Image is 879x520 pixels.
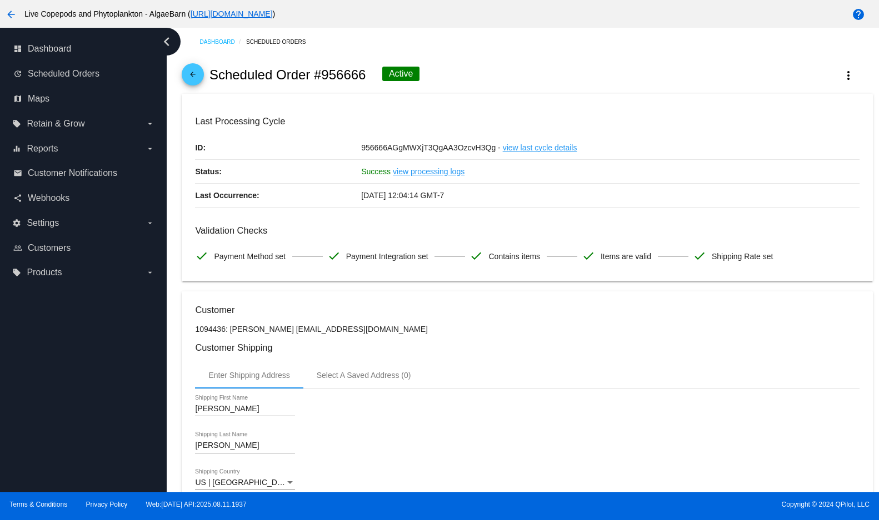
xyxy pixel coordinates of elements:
[327,249,341,262] mat-icon: check
[27,267,62,277] span: Products
[195,136,361,159] p: ID:
[693,249,706,262] mat-icon: check
[13,44,22,53] i: dashboard
[601,245,651,268] span: Items are valid
[27,119,84,129] span: Retain & Grow
[470,249,483,262] mat-icon: check
[13,239,154,257] a: people_outline Customers
[346,245,428,268] span: Payment Integration set
[24,9,275,18] span: Live Copepods and Phytoplankton - AlgaeBarn ( )
[195,249,208,262] mat-icon: check
[13,94,22,103] i: map
[12,219,21,228] i: settings
[13,69,22,78] i: update
[13,164,154,182] a: email Customer Notifications
[195,184,361,207] p: Last Occurrence:
[146,144,154,153] i: arrow_drop_down
[246,33,316,51] a: Scheduled Orders
[199,33,246,51] a: Dashboard
[195,305,859,315] h3: Customer
[13,194,22,203] i: share
[195,478,295,487] mat-select: Shipping Country
[12,268,21,277] i: local_offer
[86,501,128,508] a: Privacy Policy
[842,69,855,82] mat-icon: more_vert
[186,70,199,84] mat-icon: arrow_back
[28,168,117,178] span: Customer Notifications
[208,371,289,380] div: Enter Shipping Address
[382,67,420,81] div: Active
[4,8,18,21] mat-icon: arrow_back
[146,501,247,508] a: Web:[DATE] API:2025.08.11.1937
[13,90,154,108] a: map Maps
[195,342,859,353] h3: Customer Shipping
[28,243,71,253] span: Customers
[195,160,361,183] p: Status:
[27,144,58,154] span: Reports
[13,189,154,207] a: share Webhooks
[12,119,21,128] i: local_offer
[195,225,859,236] h3: Validation Checks
[361,167,391,176] span: Success
[393,160,465,183] a: view processing logs
[13,65,154,83] a: update Scheduled Orders
[28,94,49,104] span: Maps
[28,44,71,54] span: Dashboard
[361,191,444,200] span: [DATE] 12:04:14 GMT-7
[195,478,293,487] span: US | [GEOGRAPHIC_DATA]
[9,501,67,508] a: Terms & Conditions
[13,40,154,58] a: dashboard Dashboard
[146,119,154,128] i: arrow_drop_down
[27,218,59,228] span: Settings
[214,245,285,268] span: Payment Method set
[191,9,273,18] a: [URL][DOMAIN_NAME]
[146,219,154,228] i: arrow_drop_down
[488,245,540,268] span: Contains items
[449,501,870,508] span: Copyright © 2024 QPilot, LLC
[852,8,865,21] mat-icon: help
[195,116,859,127] h3: Last Processing Cycle
[361,143,501,152] span: 956666AGgMWXjT3QgAA3OzcvH3Qg -
[317,371,411,380] div: Select A Saved Address (0)
[146,268,154,277] i: arrow_drop_down
[582,249,595,262] mat-icon: check
[28,69,99,79] span: Scheduled Orders
[158,33,176,51] i: chevron_left
[13,169,22,178] i: email
[195,441,295,450] input: Shipping Last Name
[503,136,577,159] a: view last cycle details
[209,67,366,83] h2: Scheduled Order #956666
[13,244,22,253] i: people_outline
[712,245,773,268] span: Shipping Rate set
[12,144,21,153] i: equalizer
[195,325,859,334] p: 1094436: [PERSON_NAME] [EMAIL_ADDRESS][DOMAIN_NAME]
[195,405,295,413] input: Shipping First Name
[28,193,69,203] span: Webhooks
